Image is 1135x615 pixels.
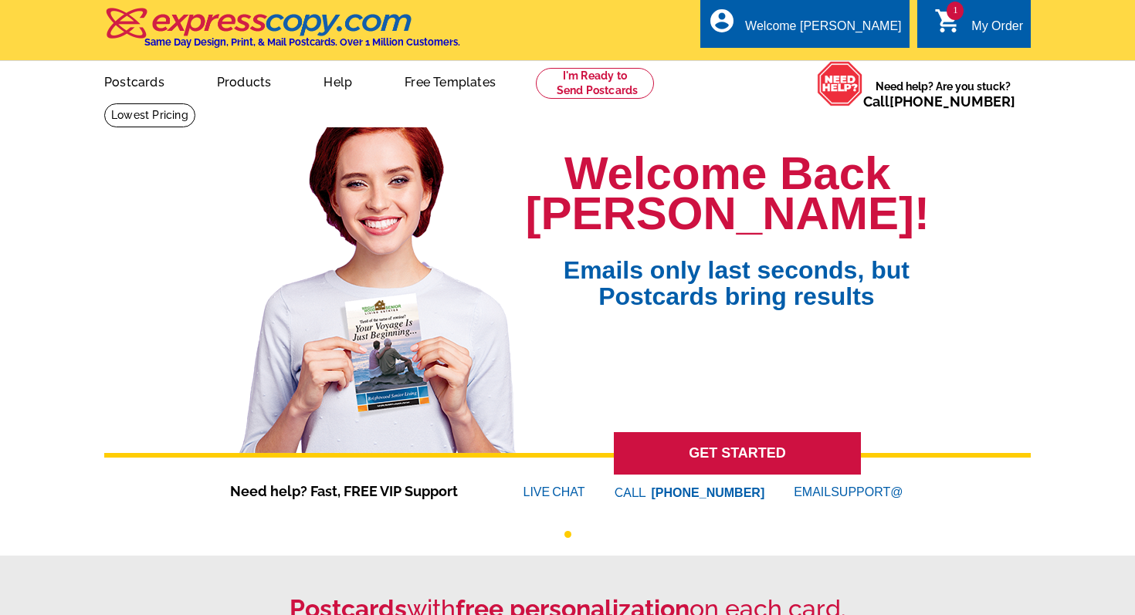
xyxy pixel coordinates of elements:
font: LIVE [523,483,553,502]
div: Welcome [PERSON_NAME] [745,19,901,41]
h4: Same Day Design, Print, & Mail Postcards. Over 1 Million Customers. [144,36,460,48]
a: Same Day Design, Print, & Mail Postcards. Over 1 Million Customers. [104,19,460,48]
a: 1 shopping_cart My Order [934,17,1023,36]
a: Products [192,63,296,99]
img: welcome-back-logged-in.png [230,115,526,453]
a: [PHONE_NUMBER] [889,93,1015,110]
a: Free Templates [380,63,520,99]
span: Call [863,93,1015,110]
button: 1 of 1 [564,531,571,538]
a: LIVECHAT [523,485,585,498]
span: Need help? Fast, FREE VIP Support [230,481,477,502]
h1: Welcome Back [PERSON_NAME]! [526,154,930,234]
i: account_circle [708,7,736,35]
a: Help [299,63,377,99]
font: SUPPORT@ [831,483,905,502]
img: help [817,61,863,106]
span: 1 [947,2,964,20]
a: Postcards [80,63,189,99]
i: shopping_cart [934,7,962,35]
a: GET STARTED [614,432,861,475]
span: Need help? Are you stuck? [863,79,1023,110]
span: Emails only last seconds, but Postcards bring results [544,234,930,309]
div: My Order [971,19,1023,41]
